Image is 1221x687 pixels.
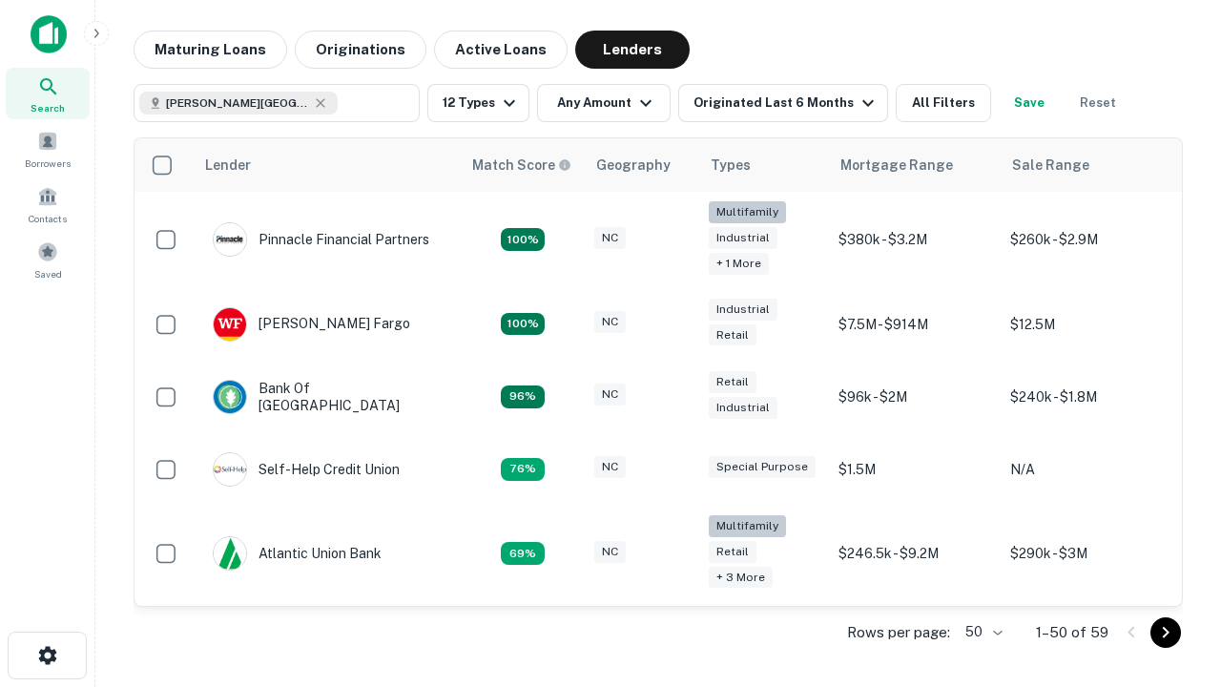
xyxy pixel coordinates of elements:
a: Borrowers [6,123,90,175]
button: Active Loans [434,31,568,69]
th: Mortgage Range [829,138,1001,192]
div: NC [594,311,626,333]
div: Matching Properties: 15, hasApolloMatch: undefined [501,313,545,336]
div: NC [594,384,626,406]
div: Mortgage Range [840,154,953,177]
img: capitalize-icon.png [31,15,67,53]
button: Go to next page [1150,617,1181,648]
th: Sale Range [1001,138,1172,192]
p: Rows per page: [847,621,950,644]
div: Atlantic Union Bank [213,536,382,571]
td: $380k - $3.2M [829,192,1001,288]
h6: Match Score [472,155,568,176]
td: $96k - $2M [829,361,1001,433]
div: Types [711,154,751,177]
td: $12.5M [1001,288,1172,361]
img: picture [214,381,246,413]
td: $7.5M - $914M [829,288,1001,361]
button: Reset [1067,84,1128,122]
img: picture [214,223,246,256]
div: Matching Properties: 11, hasApolloMatch: undefined [501,458,545,481]
button: Originations [295,31,426,69]
button: Lenders [575,31,690,69]
iframe: Chat Widget [1126,534,1221,626]
div: Special Purpose [709,456,816,478]
button: All Filters [896,84,991,122]
div: + 3 more [709,567,773,589]
button: Any Amount [537,84,671,122]
div: NC [594,541,626,563]
span: Search [31,100,65,115]
td: $246.5k - $9.2M [829,506,1001,602]
button: 12 Types [427,84,529,122]
div: [PERSON_NAME] Fargo [213,307,410,342]
div: NC [594,456,626,478]
span: Borrowers [25,156,71,171]
div: Retail [709,371,756,393]
td: N/A [1001,433,1172,506]
td: $240k - $1.8M [1001,361,1172,433]
th: Capitalize uses an advanced AI algorithm to match your search with the best lender. The match sco... [461,138,585,192]
div: + 1 more [709,253,769,275]
button: Maturing Loans [134,31,287,69]
div: Retail [709,541,756,563]
div: 50 [958,618,1005,646]
td: $1.5M [829,433,1001,506]
img: picture [214,453,246,486]
div: Matching Properties: 14, hasApolloMatch: undefined [501,385,545,408]
div: Geography [596,154,671,177]
img: picture [214,537,246,570]
div: NC [594,227,626,249]
a: Search [6,68,90,119]
div: Sale Range [1012,154,1089,177]
div: Lender [205,154,251,177]
div: Originated Last 6 Months [693,92,880,114]
a: Saved [6,234,90,285]
div: Self-help Credit Union [213,452,400,487]
span: [PERSON_NAME][GEOGRAPHIC_DATA], [GEOGRAPHIC_DATA] [166,94,309,112]
span: Saved [34,266,62,281]
a: Contacts [6,178,90,230]
div: Bank Of [GEOGRAPHIC_DATA] [213,380,442,414]
div: Industrial [709,227,777,249]
div: Matching Properties: 26, hasApolloMatch: undefined [501,228,545,251]
button: Save your search to get updates of matches that match your search criteria. [999,84,1060,122]
th: Lender [194,138,461,192]
div: Capitalize uses an advanced AI algorithm to match your search with the best lender. The match sco... [472,155,571,176]
span: Contacts [29,211,67,226]
div: Multifamily [709,515,786,537]
div: Retail [709,324,756,346]
div: Industrial [709,299,777,321]
td: $260k - $2.9M [1001,192,1172,288]
button: Originated Last 6 Months [678,84,888,122]
th: Geography [585,138,699,192]
p: 1–50 of 59 [1036,621,1108,644]
div: Industrial [709,397,777,419]
img: picture [214,308,246,341]
td: $290k - $3M [1001,506,1172,602]
div: Matching Properties: 10, hasApolloMatch: undefined [501,542,545,565]
div: Multifamily [709,201,786,223]
th: Types [699,138,829,192]
div: Pinnacle Financial Partners [213,222,429,257]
